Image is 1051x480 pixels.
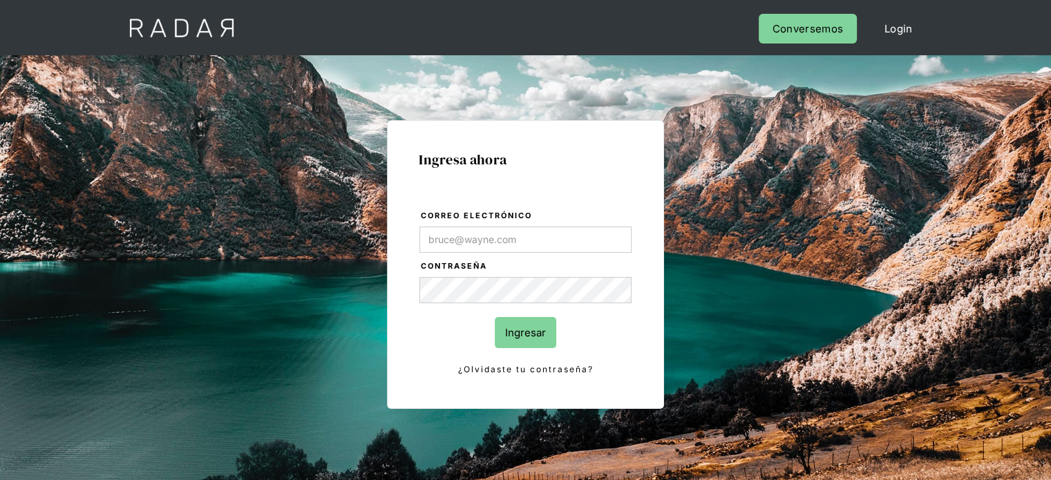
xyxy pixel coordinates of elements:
a: Login [871,14,927,44]
a: Conversemos [759,14,857,44]
form: Login Form [419,209,632,377]
label: Correo electrónico [421,209,632,223]
a: ¿Olvidaste tu contraseña? [419,362,632,377]
label: Contraseña [421,260,632,273]
h1: Ingresa ahora [419,152,632,167]
input: bruce@wayne.com [419,227,632,253]
input: Ingresar [495,317,556,348]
